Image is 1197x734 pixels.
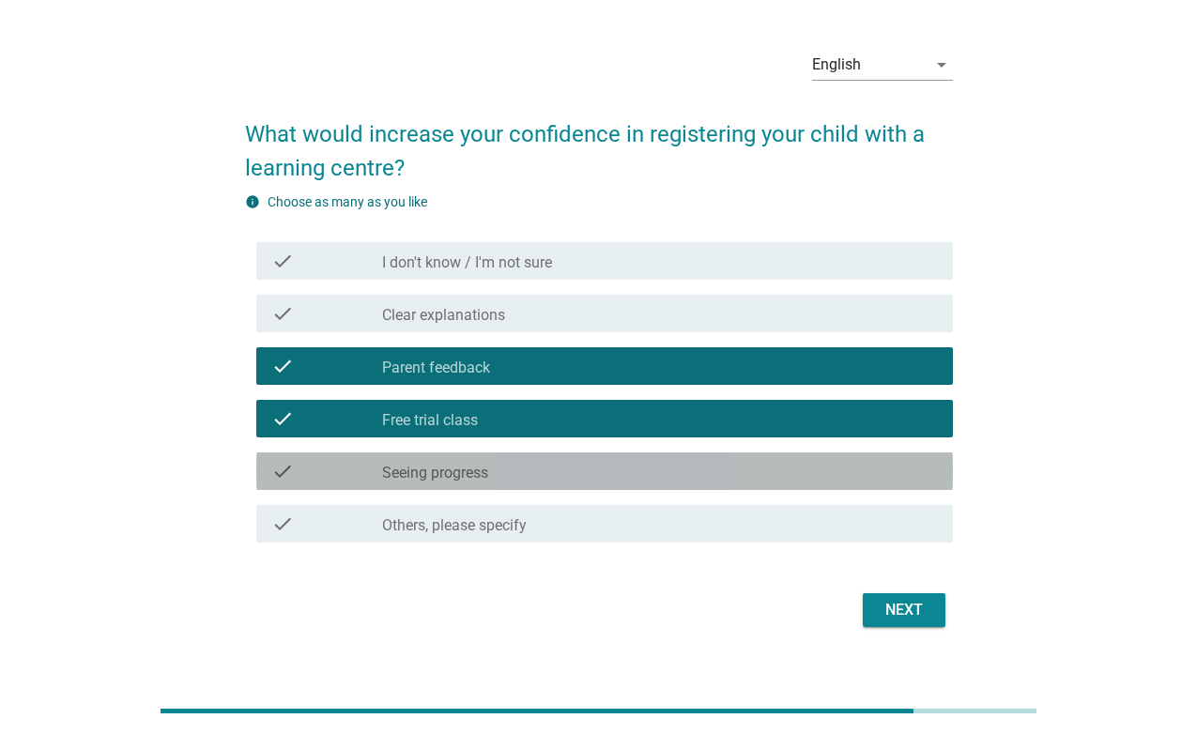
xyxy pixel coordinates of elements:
i: info [245,194,260,209]
div: Next [878,599,930,621]
button: Next [863,593,945,627]
label: I don't know / I'm not sure [382,253,552,272]
i: check [271,302,294,325]
i: check [271,460,294,482]
h2: What would increase your confidence in registering your child with a learning centre? [245,99,953,185]
label: Others, please specify [382,516,527,535]
label: Seeing progress [382,464,488,482]
i: check [271,250,294,272]
label: Free trial class [382,411,478,430]
label: Clear explanations [382,306,505,325]
i: arrow_drop_down [930,54,953,76]
div: English [812,56,861,73]
i: check [271,407,294,430]
i: check [271,512,294,535]
label: Choose as many as you like [268,194,427,209]
label: Parent feedback [382,359,490,377]
i: check [271,355,294,377]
